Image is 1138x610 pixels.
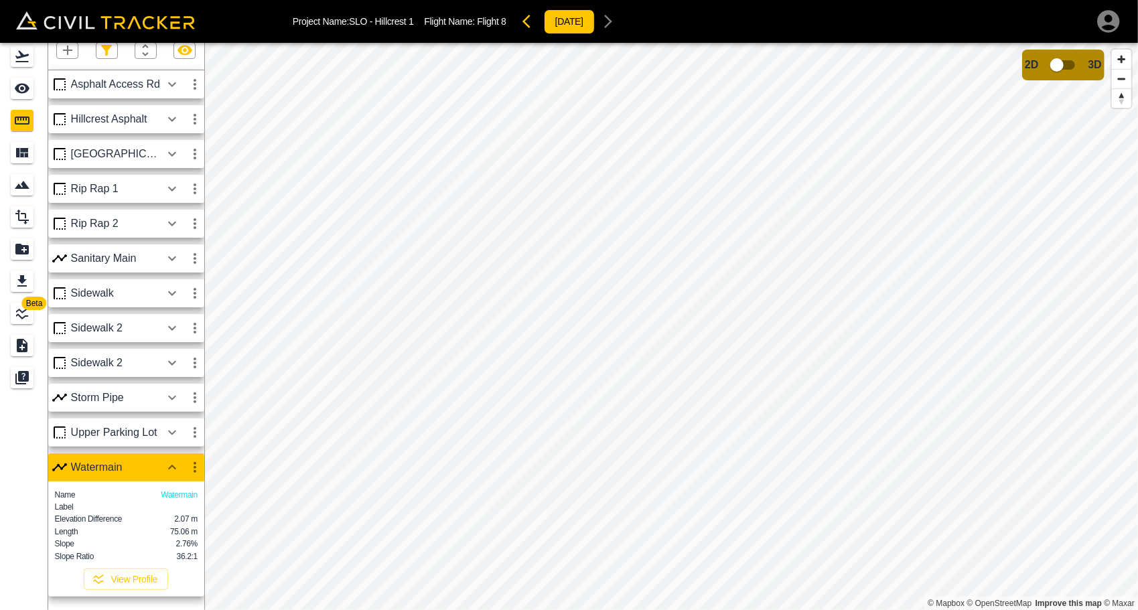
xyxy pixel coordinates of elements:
span: Flight 8 [477,16,506,27]
button: Zoom in [1112,50,1131,69]
a: Map feedback [1036,599,1102,608]
button: [DATE] [544,9,595,34]
a: OpenStreetMap [967,599,1032,608]
button: Zoom out [1112,69,1131,88]
img: Civil Tracker [16,11,195,30]
canvas: Map [204,43,1138,610]
a: Maxar [1104,599,1135,608]
button: Reset bearing to north [1112,88,1131,108]
span: 3D [1088,59,1102,71]
a: Mapbox [928,599,965,608]
p: Project Name: SLO - Hillcrest 1 [293,16,414,27]
p: Flight Name: [424,16,506,27]
span: 2D [1025,59,1038,71]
